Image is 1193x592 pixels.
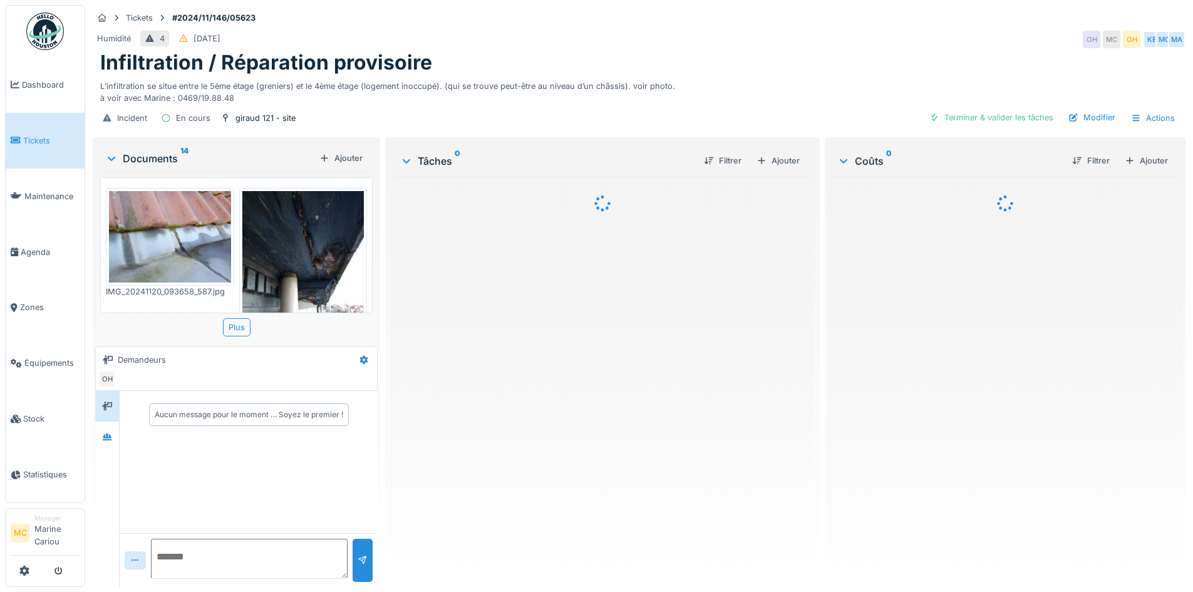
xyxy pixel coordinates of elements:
div: Filtrer [699,152,746,169]
div: Humidité [97,33,131,44]
div: Ajouter [1120,152,1173,169]
a: Équipements [6,335,85,391]
div: Actions [1125,109,1180,127]
span: Zones [20,301,80,313]
div: Coûts [837,153,1062,169]
div: 4 [160,33,165,44]
img: x28byw95w28pm4mnrtqta2qeryqo [109,191,231,283]
div: Documents [105,151,314,166]
div: Ajouter [314,150,368,167]
div: giraud 121 - site [235,112,296,124]
span: Stock [23,413,80,425]
div: [DATE] [194,33,220,44]
div: Ajouter [751,152,805,169]
span: Agenda [21,246,80,258]
div: MA [1168,31,1185,48]
sup: 0 [455,153,460,169]
div: Demandeurs [118,354,166,366]
div: L’infiltration se situe entre le 5ème étage (greniers) et le 4ème étage (logement inoccupé). (qui... [100,75,1178,104]
div: En cours [176,112,210,124]
div: Incident [117,112,147,124]
sup: 0 [886,153,892,169]
div: Modifier [1063,109,1120,126]
li: MC [11,524,29,543]
a: MC ManagerMarine Cariou [11,514,80,556]
div: KE [1143,31,1160,48]
div: Tâches [400,153,693,169]
a: Stock [6,391,85,447]
div: IMG_20241120_093658_587.jpg [106,286,234,298]
li: Marine Cariou [34,514,80,553]
div: Manager [34,514,80,523]
span: Maintenance [24,190,80,202]
a: Agenda [6,224,85,280]
div: OH [1123,31,1140,48]
span: Statistiques [23,469,80,480]
div: Plus [223,318,250,336]
div: Tickets [126,12,153,24]
a: Maintenance [6,169,85,224]
div: Filtrer [1067,152,1115,169]
img: Badge_color-CXgf-gQk.svg [26,13,64,50]
span: Dashboard [22,79,80,91]
div: Aucun message pour le moment … Soyez le premier ! [155,409,343,420]
h1: Infiltration / Réparation provisoire [100,51,432,75]
sup: 14 [180,151,189,166]
div: Terminer & valider les tâches [924,109,1058,126]
div: MC [1155,31,1173,48]
a: Tickets [6,113,85,169]
a: Dashboard [6,57,85,113]
img: mptcrnps3mw63695vrra9fa39sna [242,191,364,353]
span: Équipements [24,357,80,369]
span: Tickets [23,135,80,147]
a: Zones [6,280,85,336]
div: OH [98,370,116,388]
div: MC [1103,31,1120,48]
div: OH [1083,31,1100,48]
strong: #2024/11/146/05623 [167,12,261,24]
a: Statistiques [6,447,85,502]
